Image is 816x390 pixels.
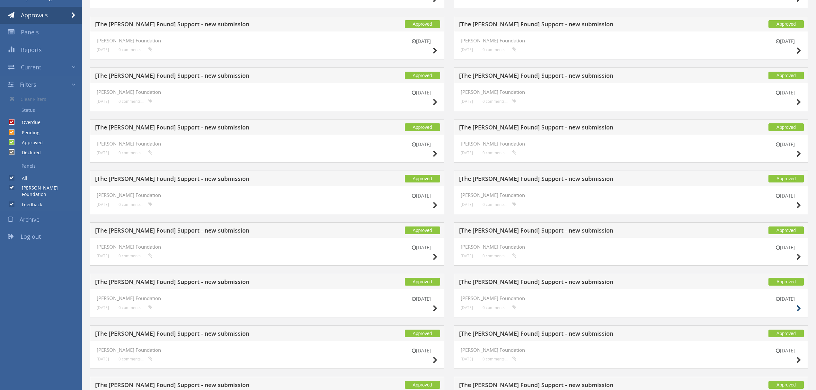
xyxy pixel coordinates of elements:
span: Approved [768,278,804,286]
h5: [The [PERSON_NAME] Found] Support - new submission [95,227,336,235]
h4: [PERSON_NAME] Foundation [97,141,438,146]
small: [DATE] [405,38,438,45]
small: [DATE] [769,192,801,199]
h4: [PERSON_NAME] Foundation [461,38,802,43]
small: [DATE] [461,47,473,52]
span: Approved [768,72,804,79]
small: 0 comments... [119,357,153,361]
small: 0 comments... [483,202,517,207]
span: Approved [768,381,804,389]
small: 0 comments... [119,202,153,207]
label: Feedback [15,201,42,208]
h4: [PERSON_NAME] Foundation [97,89,438,95]
small: [DATE] [405,244,438,251]
h4: [PERSON_NAME] Foundation [461,192,802,198]
span: Approved [768,20,804,28]
h5: [The [PERSON_NAME] Found] Support - new submission [459,176,700,184]
span: Current [21,63,41,71]
span: Filters [20,81,36,88]
span: Panels [21,28,39,36]
span: Approvals [21,11,48,19]
h5: [The [PERSON_NAME] Found] Support - new submission [459,124,700,132]
span: Approved [768,226,804,234]
h5: [The [PERSON_NAME] Found] Support - new submission [459,382,700,390]
small: [DATE] [405,141,438,148]
span: Approved [405,175,440,182]
small: [DATE] [97,253,109,258]
small: [DATE] [97,150,109,155]
small: [DATE] [97,357,109,361]
span: Approved [768,175,804,182]
h5: [The [PERSON_NAME] Found] Support - new submission [459,331,700,339]
small: 0 comments... [483,305,517,310]
small: [DATE] [405,296,438,302]
small: [DATE] [461,202,473,207]
small: [DATE] [769,89,801,96]
h4: [PERSON_NAME] Foundation [461,141,802,146]
small: 0 comments... [483,150,517,155]
small: [DATE] [97,47,109,52]
a: Status [5,105,82,116]
span: Approved [405,72,440,79]
small: 0 comments... [483,357,517,361]
small: [DATE] [461,150,473,155]
label: Pending [15,129,40,136]
small: [DATE] [769,38,801,45]
h4: [PERSON_NAME] Foundation [97,38,438,43]
small: [DATE] [405,89,438,96]
h4: [PERSON_NAME] Foundation [97,244,438,250]
small: [DATE] [97,305,109,310]
h5: [The [PERSON_NAME] Found] Support - new submission [95,124,336,132]
small: [DATE] [461,305,473,310]
span: Approved [405,123,440,131]
h5: [The [PERSON_NAME] Found] Support - new submission [95,382,336,390]
h4: [PERSON_NAME] Foundation [461,296,802,301]
span: Approved [405,381,440,389]
small: 0 comments... [483,47,517,52]
h5: [The [PERSON_NAME] Found] Support - new submission [95,21,336,29]
h5: [The [PERSON_NAME] Found] Support - new submission [459,279,700,287]
small: [DATE] [405,347,438,354]
span: Approved [405,278,440,286]
span: Reports [21,46,42,54]
small: 0 comments... [119,99,153,104]
a: Panels [5,161,82,172]
span: Log out [21,233,41,240]
h4: [PERSON_NAME] Foundation [97,347,438,353]
h5: [The [PERSON_NAME] Found] Support - new submission [95,331,336,339]
small: [DATE] [769,296,801,302]
h4: [PERSON_NAME] Foundation [97,296,438,301]
span: Approved [768,330,804,337]
h5: [The [PERSON_NAME] Found] Support - new submission [459,227,700,235]
h5: [The [PERSON_NAME] Found] Support - new submission [95,176,336,184]
small: [DATE] [461,253,473,258]
h5: [The [PERSON_NAME] Found] Support - new submission [95,73,336,81]
a: Clear Filters [5,93,82,105]
h4: [PERSON_NAME] Foundation [461,347,802,353]
span: Approved [405,20,440,28]
small: [DATE] [769,347,801,354]
small: [DATE] [769,141,801,148]
small: [DATE] [405,192,438,199]
span: Approved [405,330,440,337]
small: 0 comments... [119,47,153,52]
small: 0 comments... [483,99,517,104]
label: All [15,175,27,182]
span: Approved [405,226,440,234]
label: Overdue [15,119,40,126]
label: Approved [15,139,43,146]
label: Declined [15,149,41,156]
h5: [The [PERSON_NAME] Found] Support - new submission [95,279,336,287]
span: Archive [20,216,40,223]
h5: [The [PERSON_NAME] Found] Support - new submission [459,73,700,81]
h5: [The [PERSON_NAME] Found] Support - new submission [459,21,700,29]
small: [DATE] [97,99,109,104]
small: [DATE] [461,357,473,361]
small: 0 comments... [119,305,153,310]
h4: [PERSON_NAME] Foundation [97,192,438,198]
h4: [PERSON_NAME] Foundation [461,89,802,95]
small: [DATE] [769,244,801,251]
small: 0 comments... [483,253,517,258]
small: [DATE] [461,99,473,104]
span: Approved [768,123,804,131]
